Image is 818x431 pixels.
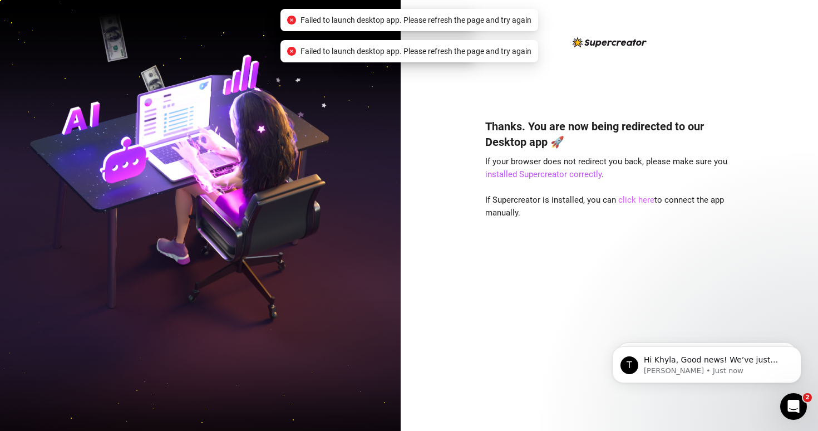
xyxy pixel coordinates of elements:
[485,169,602,179] a: installed Supercreator correctly
[287,47,296,56] span: close-circle
[573,37,647,47] img: logo-BBDzfeDw.svg
[780,393,807,420] iframe: Intercom live chat
[485,119,733,150] h4: Thanks. You are now being redirected to our Desktop app 🚀
[618,195,654,205] a: click here
[485,195,724,218] span: If Supercreator is installed, you can to connect the app manually.
[287,16,296,25] span: close-circle
[595,323,818,401] iframe: Intercom notifications message
[485,156,727,180] span: If your browser does not redirect you back, please make sure you .
[803,393,812,402] span: 2
[300,45,531,57] span: Failed to launch desktop app. Please refresh the page and try again
[300,14,531,26] span: Failed to launch desktop app. Please refresh the page and try again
